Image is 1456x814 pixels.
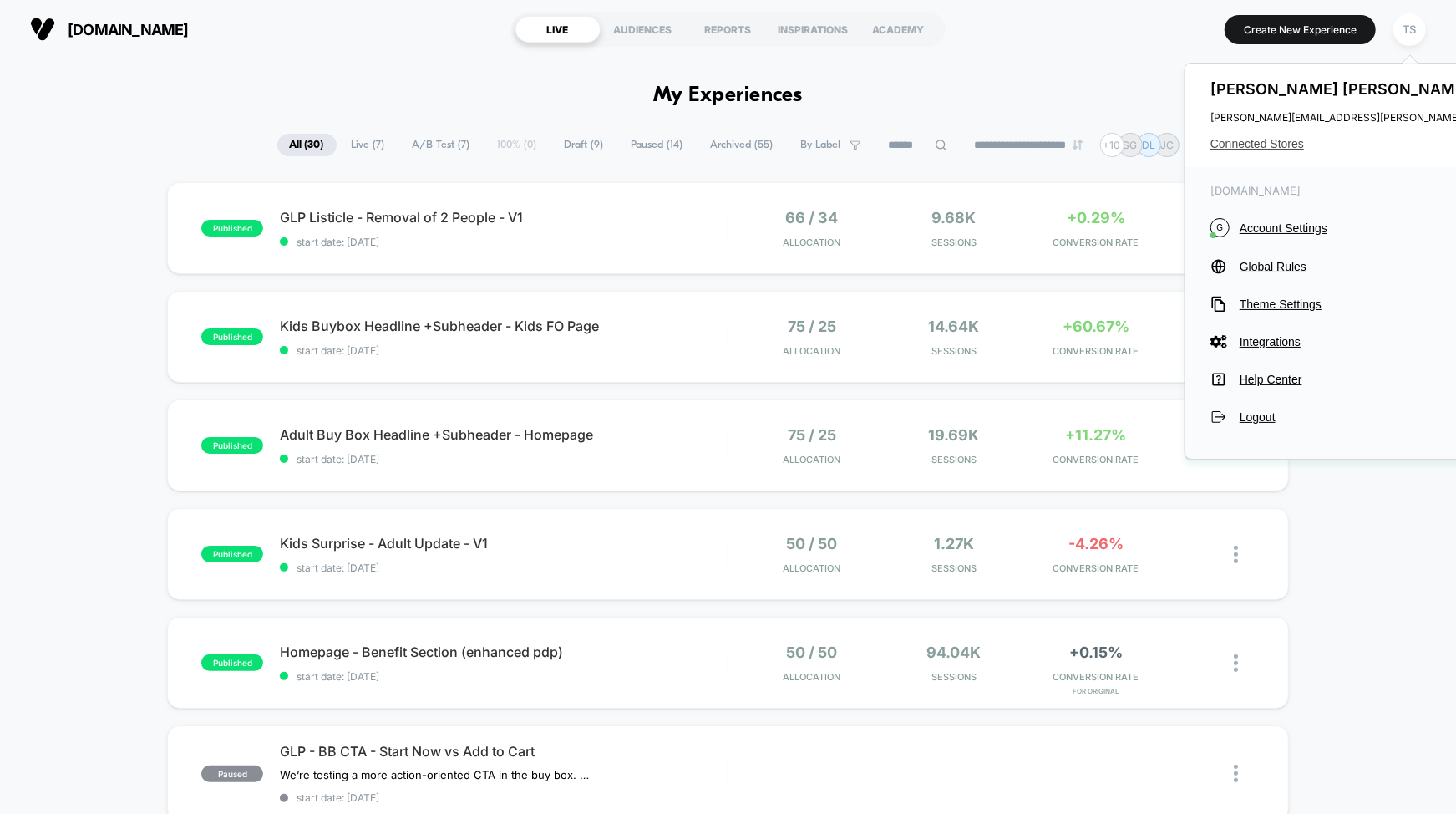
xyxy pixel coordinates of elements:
div: TS [1393,13,1426,46]
img: close [1234,654,1238,672]
img: close [1234,546,1238,563]
span: +60.67% [1063,318,1129,335]
span: start date: [DATE] [280,670,727,683]
i: G [1210,218,1230,237]
span: Allocation [784,345,841,357]
span: 50 / 50 [787,535,838,552]
div: AUDIENCES [601,16,686,43]
span: CONVERSION RATE [1029,345,1163,357]
span: +0.15% [1069,644,1123,661]
span: CONVERSION RATE [1029,237,1163,248]
span: CONVERSION RATE [1029,671,1163,683]
span: Homepage - Benefit Section (enhanced pdp) [280,644,727,660]
div: ACADEMY [856,16,941,43]
span: 1.27k [934,535,974,552]
button: TS [1388,13,1431,47]
span: +0.29% [1067,209,1125,226]
span: Sessions [887,454,1021,466]
span: published [201,328,263,345]
span: 50 / 50 [787,644,838,661]
span: start date: [DATE] [280,344,727,357]
span: CONVERSION RATE [1029,454,1163,466]
span: paused [201,766,263,782]
span: GLP Listicle - Removal of 2 People - V1 [280,209,727,226]
span: Kids Surprise - Adult Update - V1 [280,535,727,552]
h1: My Experiences [653,84,803,108]
span: for Original [1029,687,1163,695]
span: 9.68k [932,209,977,226]
span: start date: [DATE] [280,453,727,466]
span: start date: [DATE] [280,791,727,804]
span: GLP - BB CTA - Start Now vs Add to Cart [280,743,727,760]
img: Visually logo [30,17,55,42]
span: By Label [801,139,841,151]
span: published [201,437,263,454]
span: Allocation [784,454,841,466]
span: [DOMAIN_NAME] [68,21,189,38]
p: SG [1124,139,1138,151]
span: Allocation [784,237,841,248]
p: DL [1142,139,1155,151]
span: Sessions [887,345,1021,357]
span: Sessions [887,671,1021,683]
span: Allocation [784,562,841,574]
span: Sessions [887,562,1021,574]
span: Live ( 7 ) [339,134,398,156]
span: Draft ( 9 ) [552,134,616,156]
span: published [201,220,263,237]
span: Archived ( 55 ) [698,134,786,156]
span: Sessions [887,237,1021,248]
span: published [201,546,263,562]
span: 19.69k [929,426,980,444]
div: LIVE [515,16,601,43]
span: +11.27% [1065,426,1126,444]
span: published [201,654,263,671]
span: 75 / 25 [788,318,836,335]
img: close [1234,765,1238,782]
span: Paused ( 14 ) [619,134,696,156]
img: end [1073,140,1083,150]
button: Create New Experience [1225,15,1376,44]
span: CONVERSION RATE [1029,562,1163,574]
span: -4.26% [1068,535,1124,552]
span: Allocation [784,671,841,683]
span: We’re testing a more action-oriented CTA in the buy box. The current button reads “Start Now.” We... [280,768,590,781]
div: INSPIRATIONS [771,16,856,43]
span: start date: [DATE] [280,236,727,248]
p: JC [1160,139,1174,151]
span: 14.64k [929,318,980,335]
div: REPORTS [686,16,771,43]
div: + 10 [1100,133,1124,157]
span: 66 / 34 [786,209,839,226]
span: Adult Buy Box Headline +Subheader - Homepage [280,426,727,443]
span: Kids Buybox Headline +Subheader - Kids FO Page [280,318,727,334]
span: A/B Test ( 7 ) [400,134,483,156]
span: All ( 30 ) [277,134,337,156]
span: 75 / 25 [788,426,836,444]
button: [DOMAIN_NAME] [25,16,194,43]
span: start date: [DATE] [280,562,727,574]
span: 94.04k [927,644,982,661]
